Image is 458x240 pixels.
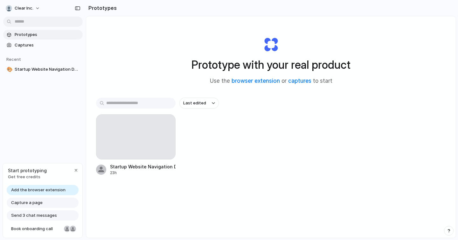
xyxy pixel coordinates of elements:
span: Send 3 chat messages [11,212,57,219]
a: browser extension [232,78,280,84]
div: 🎨 [7,66,11,73]
button: Clear Inc. [3,3,43,13]
span: Book onboarding call [11,226,61,232]
a: 🎨Startup Website Navigation Demo [3,65,83,74]
span: Recent [6,57,21,62]
span: Start prototyping [8,167,47,174]
span: Startup Website Navigation Demo [15,66,80,73]
span: Clear Inc. [15,5,33,11]
span: Use the or to start [210,77,332,85]
span: Captures [15,42,80,48]
a: Book onboarding call [7,224,79,234]
span: Capture a page [11,200,43,206]
span: Get free credits [8,174,47,180]
span: Add the browser extension [11,187,66,193]
span: Prototypes [15,32,80,38]
a: Add the browser extension [7,185,79,195]
h1: Prototype with your real product [191,56,350,73]
a: Captures [3,40,83,50]
div: Christian Iacullo [69,225,77,233]
a: captures [288,78,311,84]
span: Last edited [183,100,206,106]
h2: Prototypes [86,4,117,12]
button: Last edited [179,98,219,109]
a: Startup Website Navigation Demo23h [96,114,176,176]
div: Nicole Kubica [63,225,71,233]
div: Startup Website Navigation Demo [110,163,176,170]
button: 🎨 [6,66,12,73]
a: Prototypes [3,30,83,39]
div: 23h [110,170,176,176]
